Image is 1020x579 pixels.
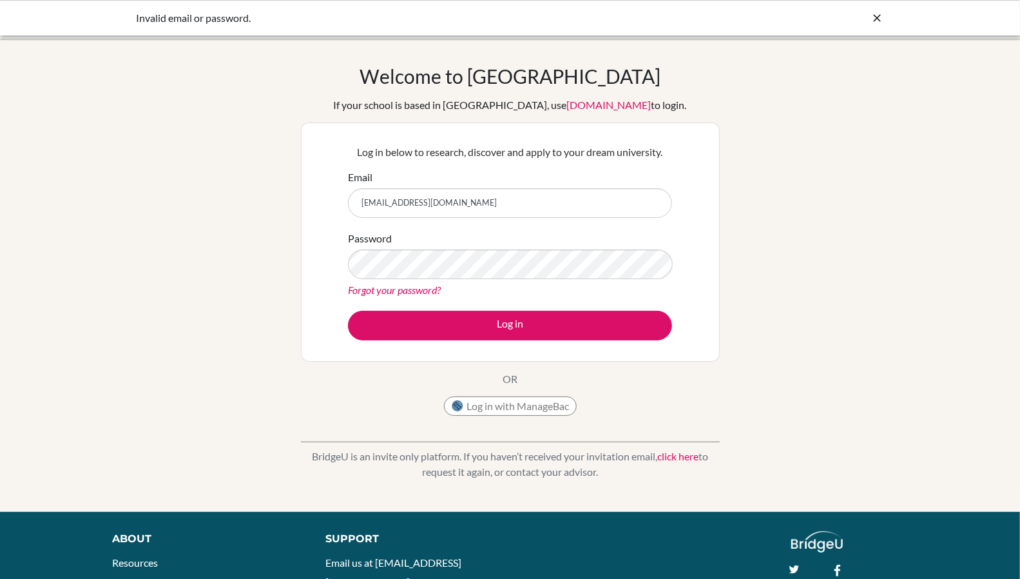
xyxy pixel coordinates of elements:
p: OR [503,371,517,387]
h1: Welcome to [GEOGRAPHIC_DATA] [360,64,660,88]
a: Resources [112,556,158,569]
p: Log in below to research, discover and apply to your dream university. [348,144,672,160]
div: Invalid email or password. [137,10,691,26]
p: BridgeU is an invite only platform. If you haven’t received your invitation email, to request it ... [301,449,720,480]
a: [DOMAIN_NAME] [567,99,651,111]
button: Log in [348,311,672,340]
img: logo_white@2x-f4f0deed5e89b7ecb1c2cc34c3e3d731f90f0f143d5ea2071677605dd97b5244.png [791,531,843,553]
div: About [112,531,296,547]
button: Log in with ManageBac [444,397,577,416]
a: Forgot your password? [348,284,441,296]
label: Email [348,170,372,185]
div: If your school is based in [GEOGRAPHIC_DATA], use to login. [334,97,687,113]
a: click here [657,450,698,462]
label: Password [348,231,392,246]
div: Support [325,531,496,547]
